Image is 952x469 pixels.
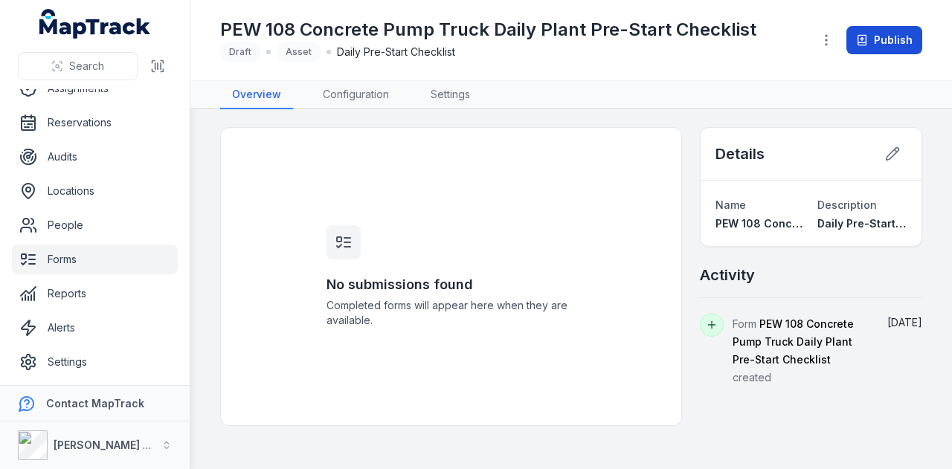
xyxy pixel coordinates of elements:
span: PEW 108 Concrete Pump Truck Daily Plant Pre-Start Checklist [733,317,854,366]
time: 25/09/2025, 8:55:02 am [887,316,922,329]
span: [DATE] [887,316,922,329]
a: Settings [419,81,482,109]
a: MapTrack [39,9,151,39]
span: Daily Pre-Start Checklist [817,217,948,230]
span: Daily Pre-Start Checklist [337,45,455,59]
span: Search [69,59,104,74]
button: Search [18,52,138,80]
strong: [PERSON_NAME] Asset Maintenance [54,439,245,451]
a: Forms [12,245,178,274]
h2: Details [715,143,765,164]
button: Publish [846,26,922,54]
a: Audits [12,142,178,172]
h3: No submissions found [327,274,576,295]
a: People [12,210,178,240]
a: Locations [12,176,178,206]
div: Draft [220,42,260,62]
a: Alerts [12,313,178,343]
h2: Activity [700,265,755,285]
span: Description [817,198,877,211]
a: Reservations [12,108,178,138]
span: Completed forms will appear here when they are available. [327,298,576,328]
a: Configuration [311,81,401,109]
span: Name [715,198,746,211]
strong: Contact MapTrack [46,397,144,410]
div: Asset [277,42,321,62]
span: Form created [733,317,854,384]
a: Overview [220,81,293,109]
a: Settings [12,347,178,377]
h1: PEW 108 Concrete Pump Truck Daily Plant Pre-Start Checklist [220,18,756,42]
a: Reports [12,279,178,308]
